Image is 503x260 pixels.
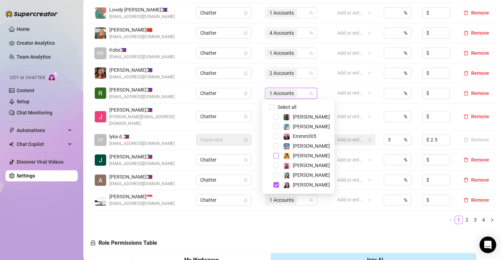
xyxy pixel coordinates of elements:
span: delete [463,177,468,182]
img: Chat Copilot [9,142,14,147]
li: Next Page [488,216,496,224]
img: Ashley [283,143,290,149]
span: [EMAIL_ADDRESS][DOMAIN_NAME] [109,74,174,80]
img: AI Chatter [48,72,58,82]
img: Riza Joy Barrera [95,87,106,99]
span: 1 Accounts [270,49,294,57]
img: Aliyah Espiritu [95,67,106,79]
span: 1 Accounts [266,9,297,17]
span: lock [244,198,248,202]
a: Chat Monitoring [17,110,52,115]
span: 4 Accounts [270,29,294,37]
span: Automations [17,125,66,136]
span: [PERSON_NAME] [293,143,330,149]
li: 2 [463,216,471,224]
span: delete [463,71,468,76]
a: Home [17,26,30,32]
span: [PERSON_NAME] [293,124,330,129]
span: Remove [471,197,489,203]
span: LY [98,136,103,144]
button: Remove [461,49,492,57]
span: lock [244,51,248,55]
span: delete [463,31,468,35]
button: Remove [461,196,492,204]
img: logo-BBDzfeDw.svg [6,10,58,17]
span: Remove [471,10,489,16]
span: Remove [471,157,489,163]
span: [EMAIL_ADDRESS][DOMAIN_NAME] [109,94,174,100]
button: Remove [461,176,492,184]
span: [PERSON_NAME] [293,182,330,188]
span: Remove [471,114,489,119]
a: Content [17,88,34,93]
span: [PERSON_NAME] 🇵🇭 [109,106,188,114]
span: Remove [471,177,489,183]
a: Setup [17,99,29,104]
img: Vanessa [283,124,290,130]
img: Brandy [283,114,290,120]
a: 4 [480,216,487,224]
img: Jocelyn [283,153,290,159]
span: [EMAIL_ADDRESS][DOMAIN_NAME] [109,34,174,40]
span: Select tree node [273,172,279,178]
span: [EMAIL_ADDRESS][DOMAIN_NAME] [109,200,174,207]
span: Chatter [200,155,247,165]
span: delete [463,157,468,162]
span: Chatter [200,8,247,18]
button: Remove [461,156,492,164]
span: [PERSON_NAME] [293,153,330,158]
span: [PERSON_NAME] 🇵🇭 [109,66,174,74]
span: [PERSON_NAME] [293,163,330,168]
span: Remove [471,90,489,96]
span: thunderbolt [9,128,15,133]
img: Yvanne Pingol [95,27,106,39]
a: 1 [455,216,462,224]
span: lock [244,31,248,35]
span: Chat Copilot [17,139,66,150]
span: lock [90,240,96,245]
span: Izzy AI Chatter [10,75,45,81]
span: Chatter [200,111,247,122]
div: Open Intercom Messenger [479,236,496,253]
button: Remove [461,89,492,97]
span: [PERSON_NAME] 🇨🇳 [109,26,174,34]
button: Remove [461,69,492,77]
button: right [488,216,496,224]
span: team [309,71,313,75]
span: Chatter [200,48,247,58]
span: lock [244,158,248,162]
span: Chatter [200,88,247,98]
span: 4 Accounts [266,29,297,37]
span: [PERSON_NAME] 🇸🇬 [109,193,174,200]
span: [EMAIL_ADDRESS][DOMAIN_NAME] [109,54,174,60]
span: Select tree node [273,163,279,168]
img: Jai Mata [95,154,106,166]
span: delete [463,91,468,96]
span: left [448,218,452,222]
span: 2 Accounts [266,69,297,77]
span: Chatter [200,195,247,205]
img: Joyce Valerio [95,111,106,122]
button: Remove [461,9,492,17]
span: right [490,218,494,222]
a: 3 [471,216,479,224]
button: left [446,216,454,224]
span: lock [244,138,248,142]
span: team [309,31,313,35]
span: Chatter [200,68,247,78]
span: Select tree node [273,182,279,188]
span: team [309,11,313,15]
span: Chatter [200,28,247,38]
span: delete [463,114,468,119]
a: Settings [17,173,35,179]
span: Supervisor [200,135,247,145]
span: Select tree node [273,114,279,120]
span: [PERSON_NAME][EMAIL_ADDRESS][DOMAIN_NAME] [109,114,188,127]
button: Remove [461,136,492,144]
span: lock [244,114,248,119]
span: Select tree node [273,124,279,129]
img: Wyne [95,194,106,206]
